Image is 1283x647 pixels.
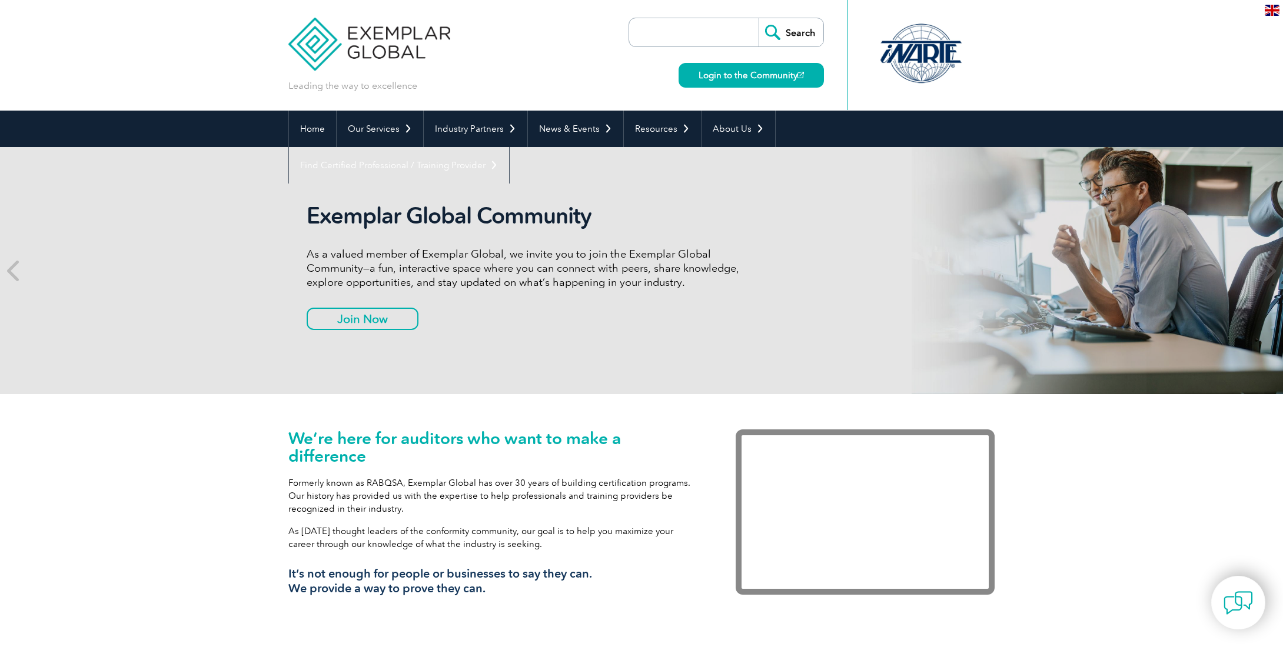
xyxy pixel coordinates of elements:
a: Industry Partners [424,111,527,147]
img: en [1265,5,1279,16]
iframe: Exemplar Global: Working together to make a difference [736,429,995,595]
input: Search [759,18,823,46]
a: About Us [702,111,775,147]
img: contact-chat.png [1224,588,1253,618]
a: News & Events [528,111,623,147]
p: Formerly known as RABQSA, Exemplar Global has over 30 years of building certification programs. O... [288,476,700,515]
p: As [DATE] thought leaders of the conformity community, our goal is to help you maximize your care... [288,525,700,551]
a: Join Now [307,308,418,330]
h1: We’re here for auditors who want to make a difference [288,429,700,465]
a: Login to the Community [679,63,824,88]
h3: It’s not enough for people or businesses to say they can. We provide a way to prove they can. [288,566,700,596]
a: Our Services [337,111,423,147]
img: open_square.png [797,72,804,78]
a: Resources [624,111,701,147]
p: As a valued member of Exemplar Global, we invite you to join the Exemplar Global Community—a fun,... [307,247,748,289]
a: Find Certified Professional / Training Provider [289,147,509,184]
a: Home [289,111,336,147]
h2: Exemplar Global Community [307,202,748,229]
p: Leading the way to excellence [288,79,417,92]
